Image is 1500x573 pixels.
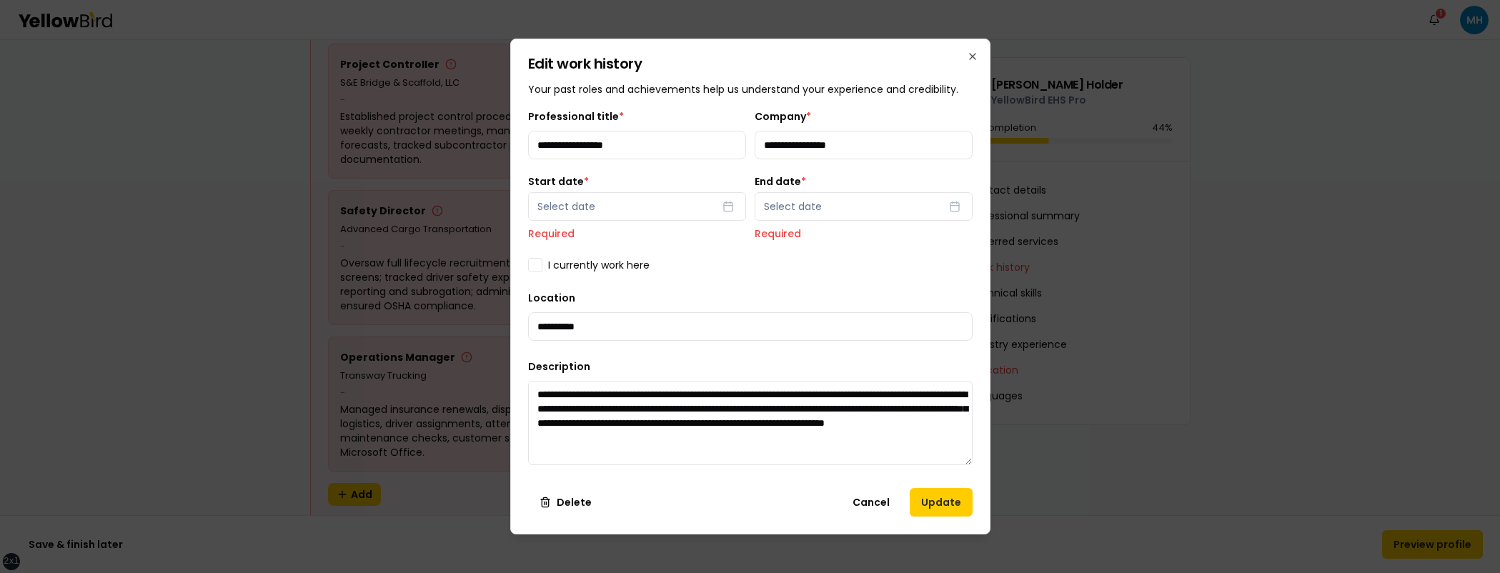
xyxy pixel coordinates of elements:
[755,192,973,221] button: Select date
[528,291,575,305] label: Location
[528,192,746,221] button: Select date
[841,488,901,517] button: Cancel
[528,359,590,374] label: Description
[528,56,973,71] h2: Edit work history
[537,199,595,214] span: Select date
[528,82,973,96] p: Your past roles and achievements help us understand your experience and credibility.
[910,488,973,517] button: Update
[528,109,624,124] label: Professional title
[764,199,822,214] span: Select date
[528,176,746,186] label: Start date
[755,176,973,186] label: End date
[755,109,811,124] label: Company
[528,488,603,517] button: Delete
[528,226,746,241] p: Required
[755,226,973,241] p: Required
[548,258,650,272] label: I currently work here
